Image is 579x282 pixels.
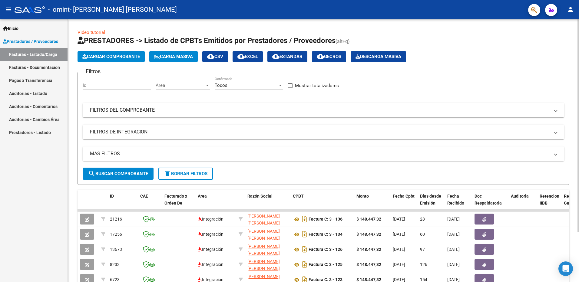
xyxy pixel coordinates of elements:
[83,168,154,180] button: Buscar Comprobante
[3,38,58,45] span: Prestadores / Proveedores
[540,194,559,205] span: Retencion IIBB
[447,262,460,267] span: [DATE]
[78,51,145,62] button: Cargar Comprobante
[195,190,236,216] datatable-header-cell: Area
[356,217,381,221] strong: $ 148.447,32
[110,262,120,267] span: 8233
[309,247,342,252] strong: Factura C: 3 - 126
[420,247,425,252] span: 97
[70,3,177,16] span: - [PERSON_NAME] [PERSON_NAME]
[83,125,564,139] mat-expansion-panel-header: FILTROS DE INTEGRACION
[393,194,415,198] span: Fecha Cpbt
[356,262,381,267] strong: $ 148.447,32
[390,190,418,216] datatable-header-cell: Fecha Cpbt
[247,229,280,241] span: [PERSON_NAME] [PERSON_NAME]
[110,247,122,252] span: 13673
[567,6,574,13] mat-icon: person
[164,171,207,176] span: Borrar Filtros
[309,262,342,267] strong: Factura C: 3 - 125
[301,214,309,224] i: Descargar documento
[247,244,280,256] span: [PERSON_NAME] [PERSON_NAME]
[351,51,406,62] app-download-masive: Descarga masiva de comprobantes (adjuntos)
[90,107,550,113] mat-panel-title: FILTROS DEL COMPROBANTE
[537,190,561,216] datatable-header-cell: Retencion IIBB
[293,194,304,198] span: CPBT
[447,194,464,205] span: Fecha Recibido
[290,190,354,216] datatable-header-cell: CPBT
[301,260,309,269] i: Descargar documento
[418,190,445,216] datatable-header-cell: Días desde Emisión
[393,217,405,221] span: [DATE]
[247,259,280,271] span: [PERSON_NAME] [PERSON_NAME]
[207,53,214,60] mat-icon: cloud_download
[82,54,140,59] span: Cargar Comprobante
[110,277,120,282] span: 6723
[267,51,307,62] button: Estandar
[78,30,105,35] a: Video tutorial
[356,54,401,59] span: Descarga Masiva
[272,54,303,59] span: Estandar
[83,146,564,161] mat-expansion-panel-header: MAS FILTROS
[356,232,381,237] strong: $ 148.447,32
[198,247,223,252] span: Integración
[393,262,405,267] span: [DATE]
[202,51,228,62] button: CSV
[247,214,280,225] span: [PERSON_NAME] [PERSON_NAME]
[88,170,95,177] mat-icon: search
[154,54,193,59] span: Carga Masiva
[472,190,508,216] datatable-header-cell: Doc Respaldatoria
[83,103,564,117] mat-expansion-panel-header: FILTROS DEL COMPROBANTE
[336,38,350,44] span: (alt+q)
[5,6,12,13] mat-icon: menu
[198,232,223,237] span: Integración
[447,232,460,237] span: [DATE]
[164,194,187,205] span: Facturado x Orden De
[356,194,369,198] span: Monto
[198,277,223,282] span: Integración
[447,277,460,282] span: [DATE]
[149,51,198,62] button: Carga Masiva
[198,194,207,198] span: Area
[247,243,288,256] div: 27240150110
[475,194,502,205] span: Doc Respaldatoria
[301,229,309,239] i: Descargar documento
[445,190,472,216] datatable-header-cell: Fecha Recibido
[110,194,114,198] span: ID
[301,244,309,254] i: Descargar documento
[3,25,18,32] span: Inicio
[164,170,171,177] mat-icon: delete
[207,54,223,59] span: CSV
[511,194,529,198] span: Auditoria
[48,3,70,16] span: - omint
[110,232,122,237] span: 17256
[420,277,427,282] span: 154
[393,247,405,252] span: [DATE]
[237,54,258,59] span: EXCEL
[247,228,288,241] div: 27240150110
[198,217,223,221] span: Integración
[508,190,537,216] datatable-header-cell: Auditoria
[317,53,324,60] mat-icon: cloud_download
[140,194,148,198] span: CAE
[309,232,342,237] strong: Factura C: 3 - 134
[247,213,288,225] div: 27240150110
[272,53,280,60] mat-icon: cloud_download
[88,171,148,176] span: Buscar Comprobante
[78,36,336,45] span: PRESTADORES -> Listado de CPBTs Emitidos por Prestadores / Proveedores
[351,51,406,62] button: Descarga Masiva
[447,247,460,252] span: [DATE]
[215,83,227,88] span: Todos
[356,277,381,282] strong: $ 148.447,32
[158,168,213,180] button: Borrar Filtros
[138,190,162,216] datatable-header-cell: CAE
[420,217,425,221] span: 28
[83,67,104,76] h3: Filtros
[420,262,427,267] span: 126
[108,190,138,216] datatable-header-cell: ID
[317,54,341,59] span: Gecros
[295,82,339,89] span: Mostrar totalizadores
[233,51,263,62] button: EXCEL
[247,258,288,271] div: 27240150110
[393,277,405,282] span: [DATE]
[354,190,390,216] datatable-header-cell: Monto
